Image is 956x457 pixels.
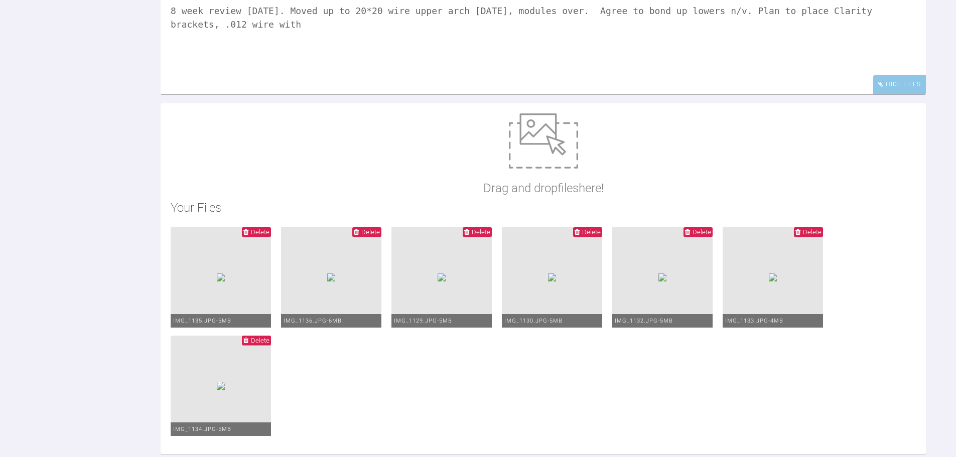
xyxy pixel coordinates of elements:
img: a3689fad-afc2-4687-af68-561d9454e163 [548,273,556,281]
img: a2c9b2e7-f63c-4a96-8e98-484ad4d65b83 [217,273,225,281]
span: Delete [251,228,269,236]
span: IMG_1133.JPG - 4MB [725,318,783,324]
h2: Your Files [171,198,916,217]
p: Drag and drop files here! [483,179,604,198]
span: IMG_1132.JPG - 5MB [615,318,673,324]
span: IMG_1135.JPG - 5MB [173,318,231,324]
span: IMG_1134.JPG - 5MB [173,426,231,432]
img: 80f660b3-c53e-4f61-ad15-1a63c6b22884 [769,273,777,281]
div: Hide Files [873,75,926,94]
img: cc494fdc-98b9-4b6a-90e0-b676f3c7eb4f [438,273,446,281]
img: 10a928be-f8a5-4ba5-9535-d2df2c43811f [327,273,335,281]
span: Delete [803,228,822,236]
span: IMG_1130.JPG - 5MB [504,318,563,324]
span: Delete [693,228,711,236]
span: Delete [251,337,269,344]
span: IMG_1129.JPG - 5MB [394,318,452,324]
span: Delete [361,228,380,236]
span: IMG_1136.JPG - 6MB [284,318,342,324]
span: Delete [582,228,601,236]
img: b505ec48-c00f-45a2-a179-6424af9420a3 [658,273,666,281]
img: 68af4fc8-fbd9-4638-b466-b06e237efe91 [217,382,225,390]
span: Delete [472,228,490,236]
